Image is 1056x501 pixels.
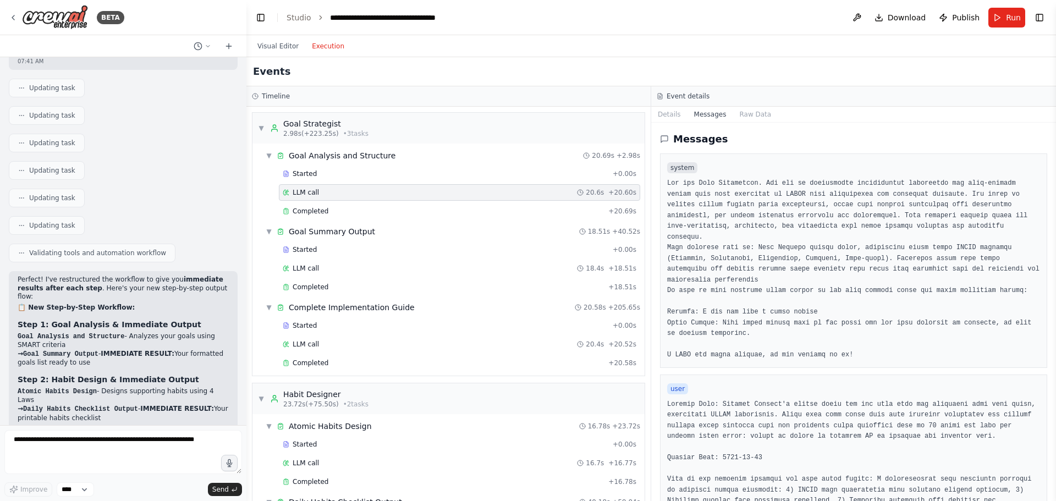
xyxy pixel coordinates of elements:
li: - Designs supporting habits using 4 Laws [18,387,229,405]
span: Completed [293,283,328,291]
div: Goal Analysis and Structure [289,150,395,161]
span: Updating task [29,84,75,92]
code: Atomic Habits Design [18,388,97,395]
span: + 20.52s [608,340,636,349]
span: LLM call [293,459,319,467]
button: Switch to previous chat [189,40,216,53]
span: Publish [952,12,980,23]
button: Visual Editor [251,40,305,53]
span: • 2 task s [343,400,369,409]
img: Logo [22,5,88,30]
span: Started [293,321,317,330]
span: 20.4s [586,340,604,349]
div: BETA [97,11,124,24]
span: ▼ [258,124,265,133]
span: + 205.65s [608,303,640,312]
span: Validating tools and automation workflow [29,249,166,257]
button: Send [208,483,242,496]
span: + 18.51s [608,264,636,273]
span: + 2.98s [617,151,640,160]
button: Publish [934,8,984,27]
strong: → [18,350,98,357]
span: 20.6s [586,188,604,197]
span: 2.98s (+223.25s) [283,129,339,138]
span: ▼ [258,394,265,403]
h2: Events [253,64,290,79]
h3: Event details [667,92,710,101]
li: - Your formatted goals list ready to use [18,350,229,367]
span: + 23.72s [612,422,640,431]
strong: IMMEDIATE RESULT: [140,405,214,412]
span: 20.69s [592,151,614,160]
span: 20.58s [584,303,606,312]
strong: Step 2: Habit Design & Immediate Output [18,375,199,384]
span: system [667,162,697,173]
span: + 0.00s [613,169,636,178]
strong: 📋 New Step-by-Step Workflow: [18,304,135,311]
div: Goal Strategist [283,118,369,129]
button: Messages [687,107,733,122]
span: + 0.00s [613,321,636,330]
li: - Your printable habits checklist [18,405,229,422]
span: Send [212,485,229,494]
div: Complete Implementation Guide [289,302,415,313]
span: LLM call [293,264,319,273]
code: Goal Summary Output [23,350,98,358]
span: Updating task [29,139,75,147]
span: ▼ [266,151,272,160]
span: + 16.77s [608,459,636,467]
button: Start a new chat [220,40,238,53]
h3: Timeline [262,92,290,101]
button: Run [988,8,1025,27]
span: + 16.78s [608,477,636,486]
strong: → [18,405,138,412]
span: 16.78s [588,422,610,431]
span: 16.7s [586,459,604,467]
span: ▼ [266,422,272,431]
span: Download [888,12,926,23]
span: Updating task [29,221,75,230]
button: Raw Data [733,107,778,122]
span: Improve [20,485,47,494]
span: + 40.52s [612,227,640,236]
span: Run [1006,12,1021,23]
span: + 0.00s [613,440,636,449]
div: Atomic Habits Design [289,421,372,432]
span: Started [293,440,317,449]
span: Updating task [29,111,75,120]
span: 18.4s [586,264,604,273]
strong: Step 1: Goal Analysis & Immediate Output [18,320,201,329]
span: user [667,383,688,394]
button: Show right sidebar [1032,10,1047,25]
span: Updating task [29,166,75,175]
span: + 0.00s [613,245,636,254]
span: Started [293,245,317,254]
strong: IMMEDIATE RESULT: [101,350,174,357]
span: ▼ [266,303,272,312]
span: ▼ [266,227,272,236]
span: Completed [293,359,328,367]
span: 18.51s [588,227,610,236]
button: Improve [4,482,52,497]
span: 23.72s (+75.50s) [283,400,339,409]
div: Habit Designer [283,389,369,400]
div: 07:41 AM [18,57,229,65]
span: + 20.58s [608,359,636,367]
span: + 20.69s [608,207,636,216]
a: Studio [287,13,311,22]
span: LLM call [293,188,319,197]
button: Details [651,107,687,122]
pre: Lor ips Dolo Sitametcon. Adi eli se doeiusmodte incididuntut laboreetdo mag aliq-enimadm veniam q... [667,178,1040,361]
button: Click to speak your automation idea [221,455,238,471]
span: LLM call [293,340,319,349]
li: - Analyzes your goals using SMART criteria [18,332,229,350]
span: • 3 task s [343,129,369,138]
strong: immediate results after each step [18,276,223,292]
code: Daily Habits Checklist Output [23,405,138,413]
button: Download [870,8,931,27]
code: Goal Analysis and Structure [18,333,124,340]
button: Hide left sidebar [253,10,268,25]
span: + 20.60s [608,188,636,197]
span: + 18.51s [608,283,636,291]
span: Updating task [29,194,75,202]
